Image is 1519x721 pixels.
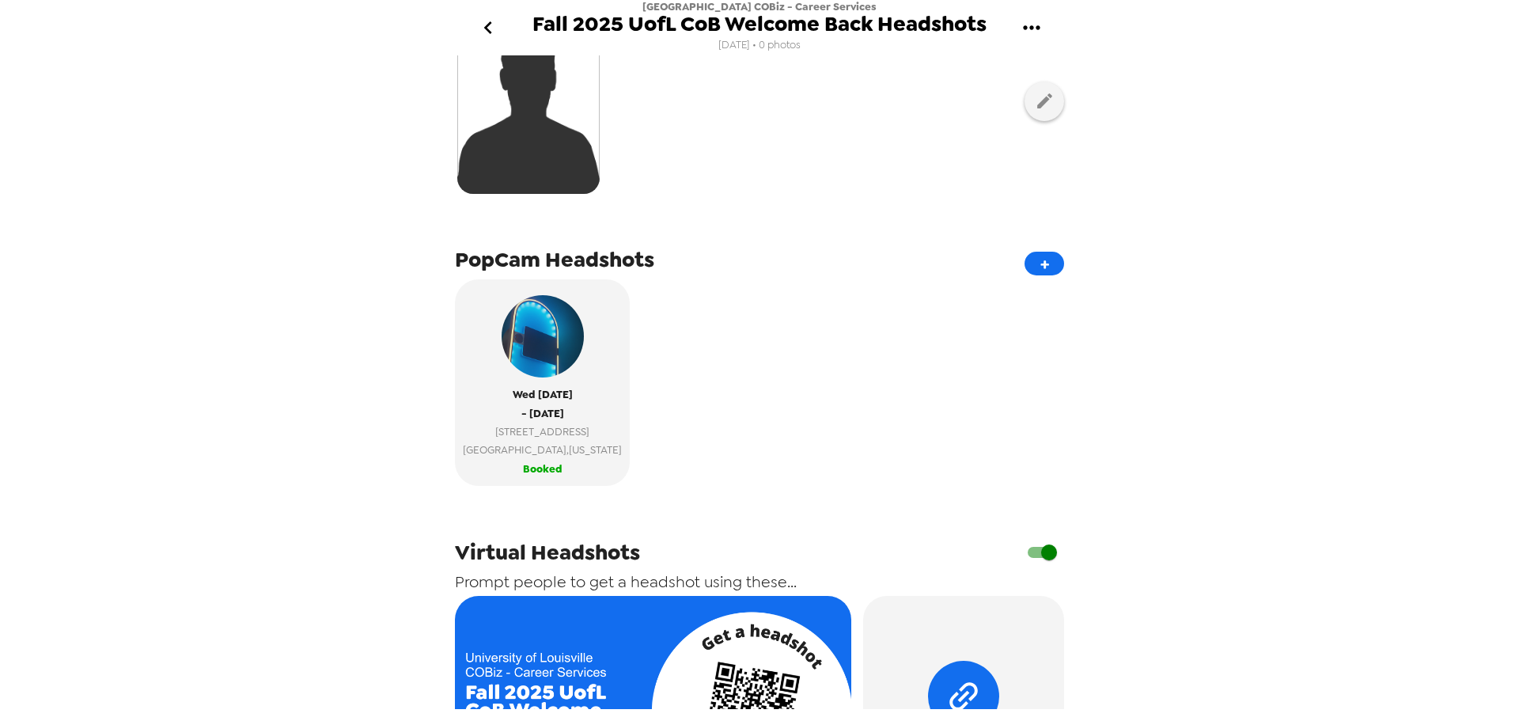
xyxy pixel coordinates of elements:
[463,441,622,459] span: [GEOGRAPHIC_DATA] , [US_STATE]
[1006,2,1057,54] button: gallery menu
[455,245,654,274] span: PopCam Headshots
[513,385,573,404] span: Wed [DATE]
[455,279,630,486] button: popcam exampleWed [DATE]- [DATE][STREET_ADDRESS][GEOGRAPHIC_DATA],[US_STATE]Booked
[523,460,563,478] span: Booked
[502,295,584,378] img: popcam example
[462,2,513,54] button: go back
[521,404,564,423] span: - [DATE]
[718,35,801,56] span: [DATE] • 0 photos
[457,4,600,194] img: silhouette
[455,538,640,567] span: Virtual Headshots
[455,571,797,592] span: Prompt people to get a headshot using these...
[1025,252,1064,275] button: +
[463,423,622,441] span: [STREET_ADDRESS]
[532,13,987,35] span: Fall 2025 UofL CoB Welcome Back Headshots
